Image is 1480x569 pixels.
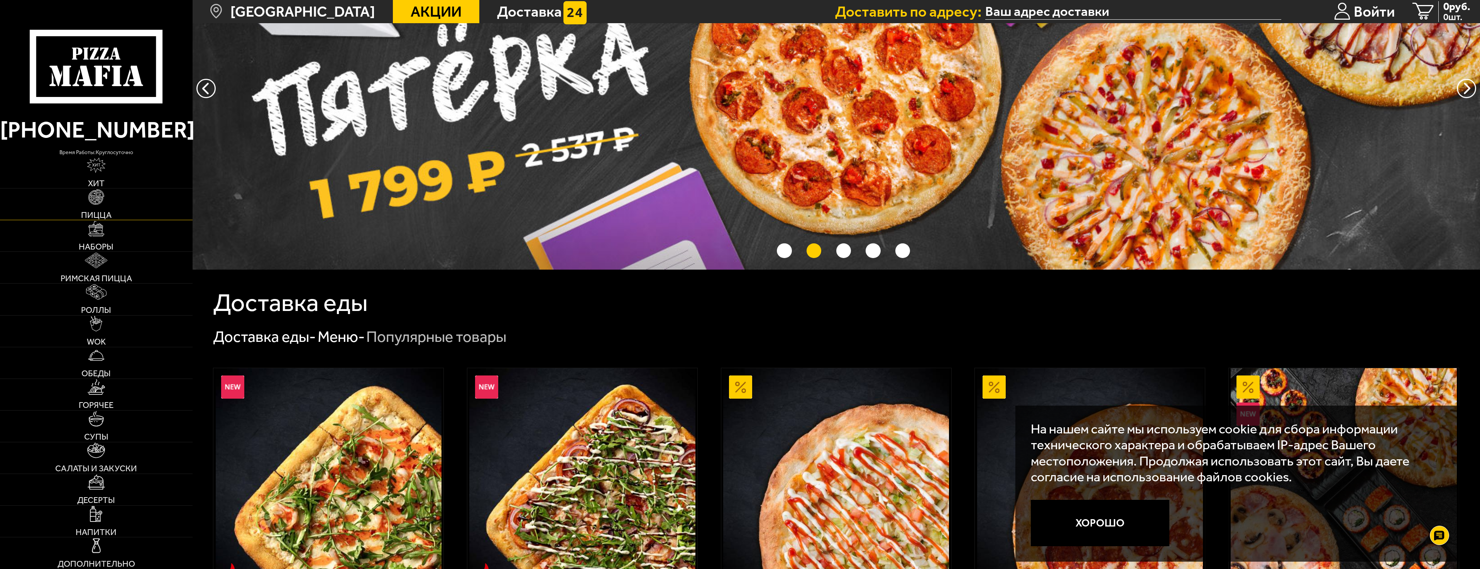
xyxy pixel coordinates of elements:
span: WOK [87,338,106,346]
button: точки переключения [836,243,851,258]
img: Акционный [729,375,752,399]
span: Напитки [76,528,117,537]
button: предыдущий [1457,79,1476,98]
img: Новинка [475,375,498,399]
img: Новинка [1236,403,1260,426]
span: Доставка [497,4,562,19]
span: Хит [88,179,105,188]
a: Меню- [318,328,365,346]
button: точки переключения [895,243,910,258]
span: Десерты [77,496,115,504]
button: следующий [196,79,216,98]
button: точки переключения [866,243,880,258]
span: Салаты и закуски [55,464,137,473]
span: Войти [1354,4,1395,19]
span: [GEOGRAPHIC_DATA] [230,4,375,19]
p: На нашем сайте мы используем cookie для сбора информации технического характера и обрабатываем IP... [1031,421,1439,485]
span: Горячее [79,401,113,409]
span: Роллы [81,306,111,314]
button: точки переключения [807,243,821,258]
span: Пицца [81,211,112,219]
span: 0 руб. [1443,1,1470,12]
button: точки переключения [777,243,792,258]
img: Новинка [221,375,244,399]
div: Популярные товары [366,327,506,347]
img: 15daf4d41897b9f0e9f617042186c801.svg [563,1,587,24]
img: Акционный [1236,375,1260,399]
input: Ваш адрес доставки [985,3,1281,20]
span: Дополнительно [58,560,135,568]
span: Супы [84,433,108,441]
span: Доставить по адресу: [835,4,985,19]
span: Обеды [81,369,111,378]
h1: Доставка еды [213,290,368,315]
span: Акции [411,4,462,19]
span: 0 шт. [1443,13,1470,22]
span: Наборы [79,243,113,251]
button: Хорошо [1031,500,1170,546]
a: Доставка еды- [213,328,316,346]
img: Акционный [983,375,1006,399]
span: Римская пицца [61,274,132,283]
